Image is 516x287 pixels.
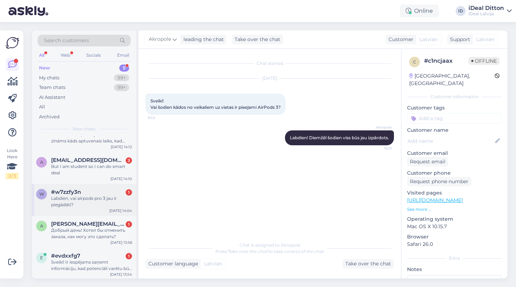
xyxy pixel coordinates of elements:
div: # c1ncjaax [424,57,468,65]
span: Akropole [149,35,171,43]
div: [DATE] [146,75,394,81]
div: New [39,64,50,72]
div: [DATE] 14:12 [111,144,132,150]
div: [DATE] 14:10 [110,176,132,181]
input: Add a tag [407,113,502,124]
div: leading the chat [181,36,224,43]
div: 1 [126,189,132,196]
div: Customer language [146,260,198,268]
div: Archived [39,113,60,120]
span: Sveiki! Vai šodien kādos no veikaliem uz vietas ir pieejami AirPods 3? [150,98,281,110]
div: Online [400,5,439,17]
p: Mac OS X 10.15.7 [407,223,502,230]
div: Extra [407,255,502,261]
span: w [39,191,44,197]
p: Notes [407,266,502,273]
span: Latvian [476,36,494,43]
input: Add name [407,137,494,145]
div: Take over the chat [232,35,283,44]
i: 'Take over the chat' [227,249,268,254]
div: ID [456,6,466,16]
div: Chat started [146,60,394,67]
span: Search customers [44,37,89,44]
div: 1 [126,221,132,227]
div: 2 / 3 [6,173,18,179]
p: Customer name [407,126,502,134]
a: iDeal DittoniDeal Latvija [468,5,512,17]
div: [DATE] 13:54 [110,272,132,277]
span: New chats [73,126,95,132]
div: Look Here [6,147,18,179]
p: Customer email [407,150,502,157]
div: iDeal Ditton [468,5,504,11]
div: Support [447,36,470,43]
span: #evdxxfg7 [51,253,80,259]
div: 99+ [114,84,129,91]
img: Askly Logo [6,36,19,50]
div: Request phone number [407,177,471,186]
div: [GEOGRAPHIC_DATA], [GEOGRAPHIC_DATA] [409,72,495,87]
div: Sveiki! Ir iespējams saņemt informāciju, kad potenciāli varētu būt pieejami jaunie iPhone modeļi ... [51,259,132,272]
div: 99+ [114,74,129,81]
span: Labdien! Diemžēl šodien viss būs jau izpārdots. [290,135,389,140]
div: All [39,103,45,111]
div: Request email [407,157,448,167]
div: Web [59,51,72,60]
span: 16:15 [365,146,392,151]
div: #2000083071 pasūtījums. Vai ir zināms kāds aptuvenais laiks, kad prece varētu būt pieejama saņemš... [51,131,132,144]
div: Take over the chat [342,259,394,269]
div: But I am student so I can do smart deal [51,163,132,176]
div: Email [116,51,131,60]
div: Labdien, vai airpods pro 3 jau ir piegādāti? [51,195,132,208]
div: Добрый день! Хотел бы отменить заказа, как могу это сделать? [51,227,132,240]
div: Customer information [407,94,502,100]
p: Customer phone [407,169,502,177]
div: All [38,51,46,60]
p: Visited pages [407,189,502,197]
div: 3 [126,157,132,164]
span: Latvian [204,260,222,268]
span: c [413,59,416,64]
span: anandkrishnapol@gmail.com [51,157,125,163]
p: See more ... [407,206,502,213]
p: Safari 26.0 [407,241,502,248]
span: 9:43 [148,115,174,120]
div: [DATE] 13:58 [110,240,132,245]
span: a [40,223,43,229]
div: 1 [126,253,132,259]
div: My chats [39,74,59,81]
span: Akropole [365,125,392,130]
span: Press to take control of the chat [215,249,324,254]
div: Socials [85,51,102,60]
span: e [40,255,43,260]
span: Latvian [419,36,438,43]
a: [URL][DOMAIN_NAME] [407,197,463,203]
div: Customer [386,36,413,43]
p: Operating system [407,215,502,223]
div: AI Assistant [39,94,65,101]
span: Chat is assigned to Akropole [240,242,300,248]
span: Offline [468,57,500,65]
div: iDeal Latvija [468,11,504,17]
span: a [40,159,43,165]
div: 5 [119,64,129,72]
p: Browser [407,233,502,241]
div: Team chats [39,84,65,91]
div: [DATE] 14:04 [109,208,132,213]
span: #w7zzfy3n [51,189,81,195]
p: Customer tags [407,104,502,112]
span: artjoms.vasiljevs@inbox.lv [51,221,125,227]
